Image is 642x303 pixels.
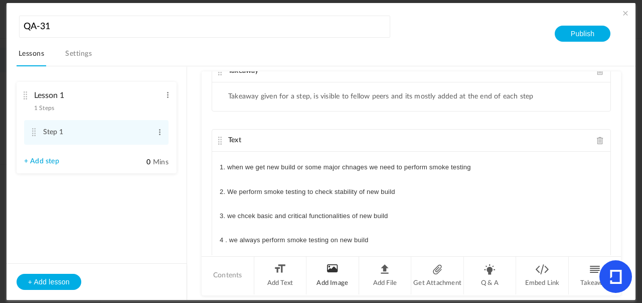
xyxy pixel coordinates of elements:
[228,92,534,101] li: Takeaway given for a step, is visible to fellow peers and its mostly added at the end of each step
[359,257,412,294] li: Add File
[63,47,94,66] a: Settings
[220,234,603,246] p: 4 . we always perform smoke testing on new build
[24,157,59,166] a: + Add step
[569,257,621,294] li: Takeaway
[411,257,464,294] li: Get Attachment
[464,257,517,294] li: Q & A
[228,137,241,144] span: Text
[34,105,54,111] span: 1 Steps
[306,257,359,294] li: Add Image
[220,186,603,198] p: 2. We perform smoke testing to check stability of new build
[202,257,254,294] li: Contents
[220,210,603,222] p: 3. we chcek basic and critical functionalities of new build
[17,47,46,66] a: Lessons
[17,274,81,290] button: + Add lesson
[220,161,603,173] p: 1. when we get new build or some major chnages we need to perform smoke testing
[555,26,610,42] button: Publish
[254,257,307,294] li: Add Text
[516,257,569,294] li: Embed Link
[153,159,169,166] span: Mins
[126,158,151,167] input: Mins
